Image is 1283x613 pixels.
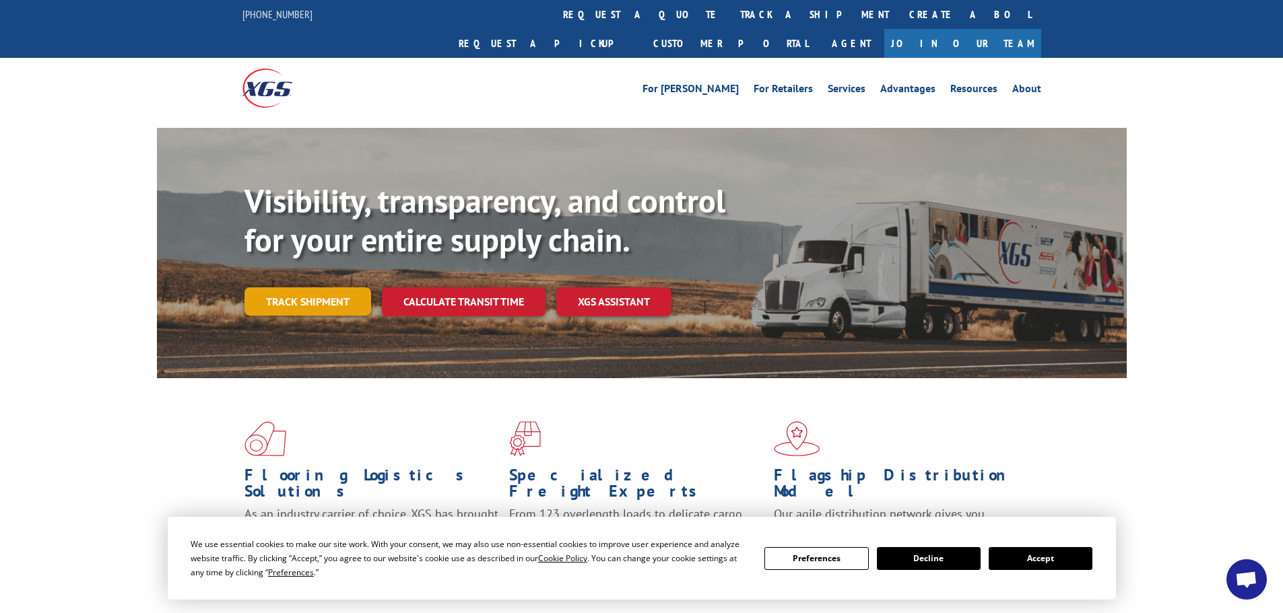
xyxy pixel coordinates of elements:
a: [PHONE_NUMBER] [242,7,312,21]
h1: Specialized Freight Experts [509,467,764,506]
a: Resources [950,83,997,98]
a: Request a pickup [449,29,643,58]
button: Preferences [764,547,868,570]
a: About [1012,83,1041,98]
h1: Flooring Logistics Solutions [244,467,499,506]
button: Accept [989,547,1092,570]
span: Preferences [268,567,314,578]
a: Open chat [1226,559,1267,600]
b: Visibility, transparency, and control for your entire supply chain. [244,180,725,260]
p: From 123 overlength loads to delicate cargo, our experienced staff knows the best way to move you... [509,506,764,566]
button: Decline [877,547,981,570]
div: We use essential cookies to make our site work. With your consent, we may also use non-essential ... [191,537,748,579]
h1: Flagship Distribution Model [774,467,1028,506]
a: Agent [818,29,884,58]
a: For Retailers [754,83,813,98]
img: xgs-icon-flagship-distribution-model-red [774,421,820,456]
a: XGS ASSISTANT [556,287,671,316]
div: Cookie Consent Prompt [168,517,1116,600]
span: As an industry carrier of choice, XGS has brought innovation and dedication to flooring logistics... [244,506,498,554]
span: Our agile distribution network gives you nationwide inventory management on demand. [774,506,1022,538]
a: For [PERSON_NAME] [643,83,739,98]
a: Join Our Team [884,29,1041,58]
img: xgs-icon-focused-on-flooring-red [509,421,541,456]
a: Customer Portal [643,29,818,58]
a: Track shipment [244,287,371,316]
span: Cookie Policy [538,552,587,564]
a: Services [828,83,865,98]
a: Advantages [880,83,935,98]
img: xgs-icon-total-supply-chain-intelligence-red [244,421,286,456]
a: Calculate transit time [382,287,546,316]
